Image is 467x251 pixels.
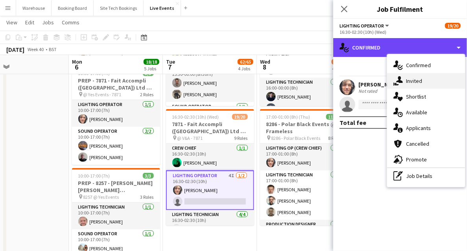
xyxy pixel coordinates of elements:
[140,194,154,200] span: 3 Roles
[166,144,254,170] app-card-role: Crew Chief1/116:30-02:30 (10h)[PERSON_NAME]
[83,92,122,97] span: @ Yes Events - 7871
[238,66,253,71] div: 4 Jobs
[144,59,159,65] span: 18/18
[166,170,254,210] app-card-role: Lighting Operator4I1/216:30-02:30 (10h)[PERSON_NAME]
[406,77,422,84] span: Invited
[6,19,17,26] span: View
[260,144,348,170] app-card-role: Lighting Op (Crew Chief)1/117:00-01:00 (8h)[PERSON_NAME]
[259,62,270,71] span: 8
[6,46,24,53] div: [DATE]
[172,114,219,120] span: 16:30-02:30 (10h) (Wed)
[406,62,431,69] span: Confirmed
[49,46,57,52] div: BST
[72,58,82,65] span: Mon
[72,180,160,194] h3: PREP - 8257 - [PERSON_NAME] [PERSON_NAME] International @ Yes Events
[144,66,159,71] div: 5 Jobs
[94,0,144,16] button: Site Tech Bookings
[329,135,342,141] span: 8 Roles
[143,173,154,179] span: 3/3
[271,135,321,141] span: 8286 - Polar Black Events
[165,62,175,71] span: 7
[140,92,154,97] span: 2 Roles
[72,203,160,229] app-card-role: Lighting Technician1/110:00-17:00 (7h)[PERSON_NAME]
[62,19,79,26] span: Comms
[260,121,348,135] h3: 8286 - Polar Black Events @ Frameless
[72,66,160,165] app-job-card: 10:00-17:00 (7h)3/3PREP - 7871 - Fait Accompli ([GEOGRAPHIC_DATA]) Ltd @ YES Events @ Yes Events ...
[260,58,270,65] span: Wed
[333,4,467,14] h3: Job Fulfilment
[22,17,37,27] a: Edit
[26,46,46,52] span: Week 40
[25,19,34,26] span: Edit
[177,135,203,141] span: @ V&A - 7871
[166,102,254,129] app-card-role: Sound Operator1/1
[72,127,160,165] app-card-role: Sound Operator2/210:00-17:00 (7h)[PERSON_NAME][PERSON_NAME]
[234,135,248,141] span: 9 Roles
[260,109,348,225] app-job-card: 17:00-01:00 (8h) (Thu)11/118286 - Polar Black Events @ Frameless 8286 - Polar Black Events8 Roles...
[358,88,379,94] div: Not rated
[166,109,254,225] app-job-card: 16:30-02:30 (10h) (Wed)19/207871 - Fait Accompli ([GEOGRAPHIC_DATA]) Ltd @ V&A @ V&A - 78719 Role...
[83,194,119,200] span: 8257 @ Yes Events
[406,156,427,163] span: Promote
[3,17,20,27] a: View
[358,81,400,88] div: [PERSON_NAME]
[144,0,181,16] button: Live Events
[39,17,57,27] a: Jobs
[260,220,348,247] app-card-role: Production Designer1/1
[340,29,461,35] div: 16:30-02:30 (10h) (Wed)
[71,62,82,71] span: 6
[266,114,310,120] span: 17:00-01:00 (8h) (Thu)
[340,23,384,29] span: Lighting Operator
[16,0,52,16] button: Warehouse
[238,59,253,65] span: 62/65
[42,19,54,26] span: Jobs
[72,100,160,127] app-card-role: Lighting Operator1/110:00-17:00 (7h)[PERSON_NAME]
[445,23,461,29] span: 19/20
[166,58,175,65] span: Tue
[406,93,426,100] span: Shortlist
[78,173,110,179] span: 10:00-17:00 (7h)
[332,66,347,71] div: 4 Jobs
[406,140,429,147] span: Cancelled
[260,170,348,220] app-card-role: Lighting Technician3/317:00-01:00 (8h)[PERSON_NAME][PERSON_NAME][PERSON_NAME]
[59,17,83,27] a: Comms
[260,78,348,116] app-card-role: Lighting Technician2/216:00-00:00 (8h)[PERSON_NAME][PERSON_NAME]
[166,64,254,102] app-card-role: Set / Staging Crew2/215:30-00:00 (8h30m)[PERSON_NAME][PERSON_NAME]
[326,114,342,120] span: 11/11
[166,121,254,135] h3: 7871 - Fait Accompli ([GEOGRAPHIC_DATA]) Ltd @ V&A
[387,168,465,184] div: Job Details
[232,114,248,120] span: 19/20
[72,77,160,91] h3: PREP - 7871 - Fait Accompli ([GEOGRAPHIC_DATA]) Ltd @ YES Events
[52,0,94,16] button: Booking Board
[406,109,427,116] span: Available
[332,59,347,65] span: 36/39
[340,23,390,29] button: Lighting Operator
[333,38,467,57] div: Confirmed
[340,119,366,126] div: Total fee
[406,125,431,132] span: Applicants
